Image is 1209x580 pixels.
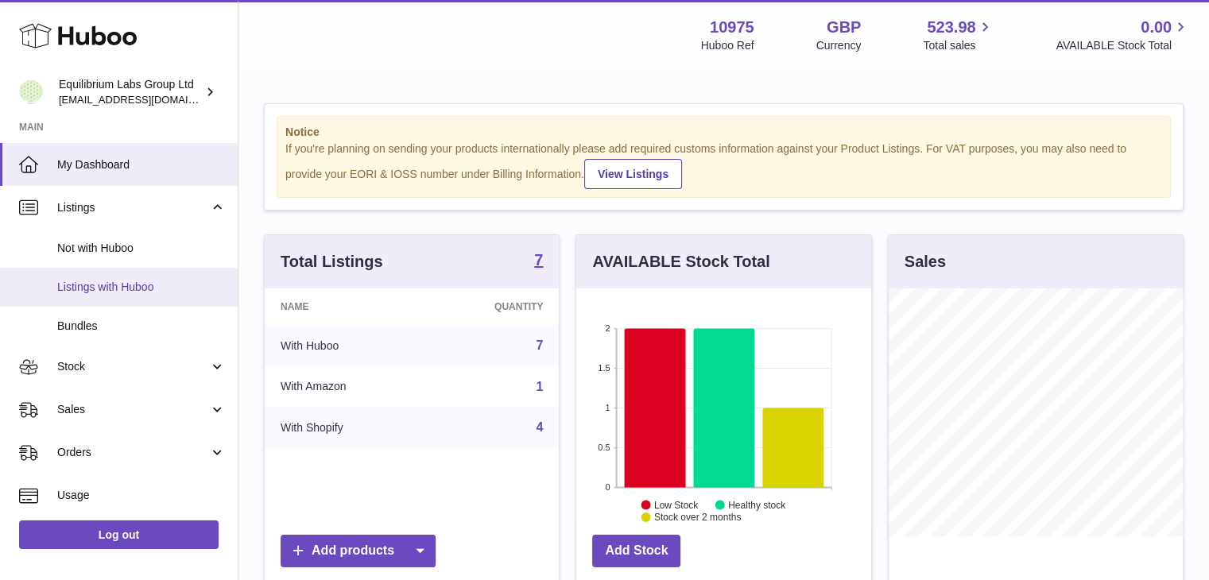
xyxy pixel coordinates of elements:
span: [EMAIL_ADDRESS][DOMAIN_NAME] [59,93,234,106]
span: Listings with Huboo [57,280,226,295]
text: 0.5 [599,443,610,452]
text: 0 [606,482,610,492]
a: 4 [536,420,543,434]
a: 1 [536,380,543,393]
span: Orders [57,445,209,460]
strong: GBP [827,17,861,38]
h3: AVAILABLE Stock Total [592,251,769,273]
strong: 7 [534,252,543,268]
span: Total sales [923,38,994,53]
span: AVAILABLE Stock Total [1056,38,1190,53]
span: Listings [57,200,209,215]
a: Log out [19,520,219,549]
a: 0.00 AVAILABLE Stock Total [1056,17,1190,53]
div: Equilibrium Labs Group Ltd [59,77,202,107]
strong: 10975 [710,17,754,38]
text: Healthy stock [728,499,786,510]
td: With Shopify [265,407,426,448]
text: 1 [606,403,610,412]
strong: Notice [285,125,1162,140]
img: internalAdmin-10975@internal.huboo.com [19,80,43,104]
text: Stock over 2 months [654,512,741,523]
text: 2 [606,323,610,333]
span: Bundles [57,319,226,334]
a: 7 [536,338,543,352]
text: Low Stock [654,499,699,510]
td: With Amazon [265,366,426,408]
span: My Dashboard [57,157,226,172]
h3: Sales [905,251,946,273]
a: View Listings [584,159,682,189]
div: If you're planning on sending your products internationally please add required customs informati... [285,141,1162,189]
span: Sales [57,402,209,417]
span: Not with Huboo [57,241,226,256]
div: Currency [816,38,862,53]
span: 523.98 [927,17,975,38]
div: Huboo Ref [701,38,754,53]
th: Name [265,288,426,325]
th: Quantity [426,288,560,325]
span: Usage [57,488,226,503]
a: Add products [281,535,436,567]
a: 7 [534,252,543,271]
a: 523.98 Total sales [923,17,994,53]
a: Add Stock [592,535,680,567]
td: With Huboo [265,325,426,366]
span: Stock [57,359,209,374]
h3: Total Listings [281,251,383,273]
text: 1.5 [599,363,610,373]
span: 0.00 [1141,17,1172,38]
